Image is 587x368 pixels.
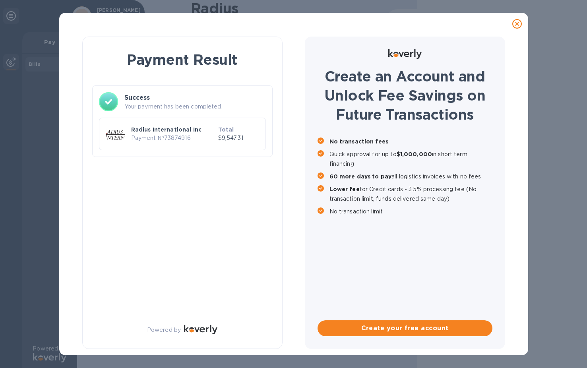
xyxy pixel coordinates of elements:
[124,103,266,111] p: Your payment has been completed.
[329,138,389,145] b: No transaction fees
[329,184,492,203] p: for Credit cards - 3.5% processing fee (No transaction limit, funds delivered same day)
[329,186,360,192] b: Lower fee
[329,149,492,169] p: Quick approval for up to in short term financing
[95,50,269,70] h1: Payment Result
[218,134,259,142] p: $9,547.31
[131,126,215,134] p: Radius International Inc
[218,126,234,133] b: Total
[329,207,492,216] p: No transaction limit
[324,323,486,333] span: Create your free account
[124,93,266,103] h3: Success
[184,325,217,334] img: Logo
[388,49,422,59] img: Logo
[147,326,181,334] p: Powered by
[397,151,432,157] b: $1,000,000
[329,173,392,180] b: 60 more days to pay
[318,67,492,124] h1: Create an Account and Unlock Fee Savings on Future Transactions
[318,320,492,336] button: Create your free account
[131,134,215,142] p: Payment № 73874916
[329,172,492,181] p: all logistics invoices with no fees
